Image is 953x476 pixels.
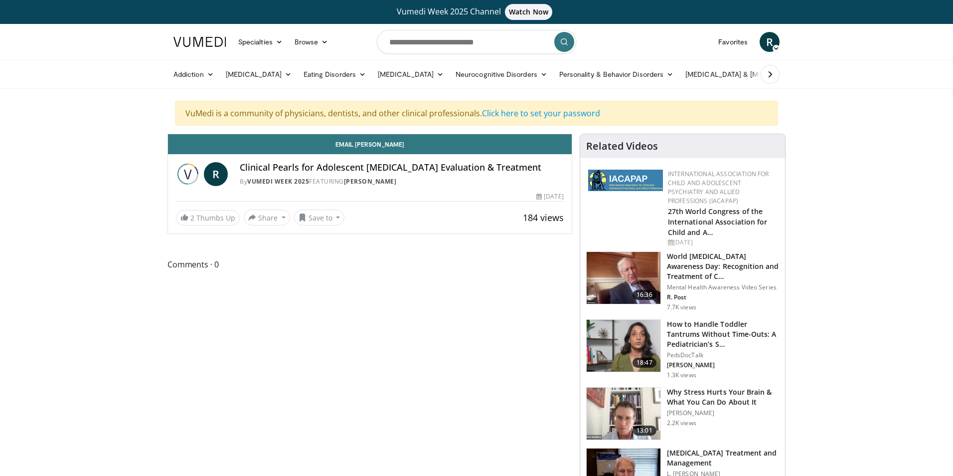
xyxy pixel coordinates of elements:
h4: Clinical Pearls for Adolescent [MEDICAL_DATA] Evaluation & Treatment [240,162,564,173]
div: By FEATURING [240,177,564,186]
span: 16:36 [633,290,656,300]
h4: Related Videos [586,140,658,152]
a: [MEDICAL_DATA] [372,64,450,84]
span: 184 views [523,212,564,224]
a: Personality & Behavior Disorders [553,64,679,84]
input: Search topics, interventions [377,30,576,54]
a: R [204,162,228,186]
a: R [760,32,780,52]
p: [PERSON_NAME] [667,409,779,417]
p: 2.2K views [667,419,696,427]
span: 2 [190,213,194,223]
a: 2 Thumbs Up [176,210,240,226]
img: 153729e0-faea-4f29-b75f-59bcd55f36ca.150x105_q85_crop-smart_upscale.jpg [587,388,660,440]
p: 7.7K views [667,303,696,311]
a: Email [PERSON_NAME] [168,134,572,154]
div: [DATE] [536,192,563,201]
a: Addiction [167,64,220,84]
span: Watch Now [505,4,552,20]
a: Specialties [232,32,289,52]
h3: [MEDICAL_DATA] Treatment and Management [667,448,779,468]
p: R. Post [667,293,779,301]
a: Favorites [712,32,754,52]
img: dad9b3bb-f8af-4dab-abc0-c3e0a61b252e.150x105_q85_crop-smart_upscale.jpg [587,252,660,304]
a: Vumedi Week 2025 ChannelWatch Now [175,4,778,20]
button: Share [244,210,290,226]
h3: How to Handle Toddler Tantrums Without Time-Outs: A Pediatrician’s S… [667,319,779,349]
img: 50ea502b-14b0-43c2-900c-1755f08e888a.150x105_q85_crop-smart_upscale.jpg [587,320,660,372]
p: PedsDocTalk [667,351,779,359]
h3: World [MEDICAL_DATA] Awareness Day: Recognition and Treatment of C… [667,251,779,281]
a: 13:01 Why Stress Hurts Your Brain & What You Can Do About It [PERSON_NAME] 2.2K views [586,387,779,440]
span: 18:47 [633,358,656,368]
a: [MEDICAL_DATA] & [MEDICAL_DATA] [679,64,822,84]
span: Comments 0 [167,258,572,271]
div: VuMedi is a community of physicians, dentists, and other clinical professionals. [175,101,778,126]
a: Eating Disorders [298,64,372,84]
a: Neurocognitive Disorders [450,64,553,84]
img: VuMedi Logo [173,37,226,47]
a: 27th World Congress of the International Association for Child and A… [668,207,768,237]
h3: Why Stress Hurts Your Brain & What You Can Do About It [667,387,779,407]
a: Browse [289,32,334,52]
a: 16:36 World [MEDICAL_DATA] Awareness Day: Recognition and Treatment of C… Mental Health Awareness... [586,251,779,311]
p: 1.3K views [667,371,696,379]
img: Vumedi Week 2025 [176,162,200,186]
button: Save to [294,210,345,226]
a: Vumedi Week 2025 [247,177,309,186]
a: [PERSON_NAME] [344,177,397,186]
img: 2a9917ce-aac2-4f82-acde-720e532d7410.png.150x105_q85_autocrop_double_scale_upscale_version-0.2.png [588,170,663,191]
div: [DATE] [668,238,777,247]
a: 18:47 How to Handle Toddler Tantrums Without Time-Outs: A Pediatrician’s S… PedsDocTalk [PERSON_N... [586,319,779,379]
a: [MEDICAL_DATA] [220,64,298,84]
span: 13:01 [633,426,656,436]
p: Mental Health Awareness Video Series [667,283,779,291]
a: Click here to set your password [482,108,600,119]
a: International Association for Child and Adolescent Psychiatry and Allied Professions (IACAPAP) [668,170,769,205]
p: [PERSON_NAME] [667,361,779,369]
